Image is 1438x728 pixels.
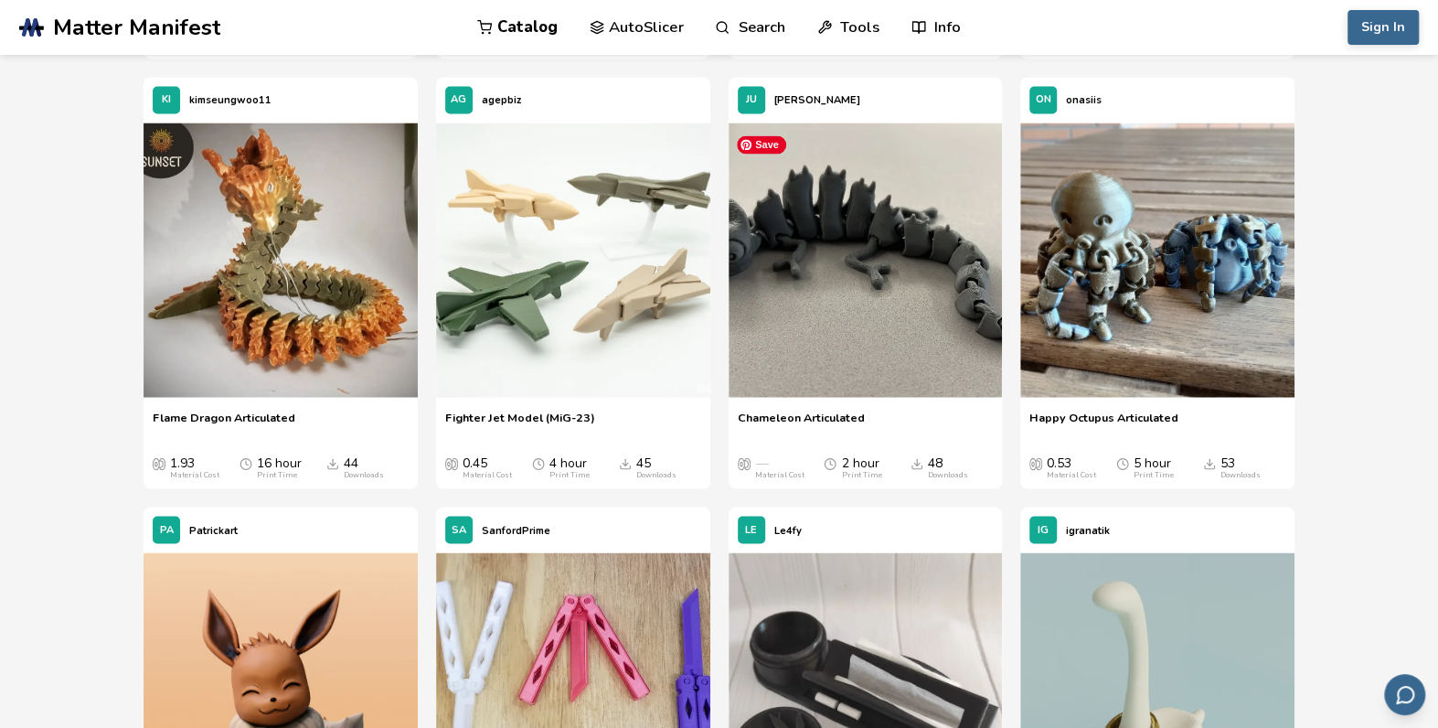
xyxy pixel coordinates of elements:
[162,94,171,106] span: KI
[170,470,219,479] div: Material Cost
[1036,94,1051,106] span: ON
[153,410,295,437] a: Flame Dragon Articulated
[1347,10,1419,45] button: Sign In
[189,520,238,540] p: Patrickart
[1047,470,1096,479] div: Material Cost
[1384,674,1425,715] button: Send feedback via email
[824,455,836,470] span: Average Print Time
[1134,455,1174,479] div: 5 hour
[755,455,768,470] span: —
[445,410,595,437] a: Fighter Jet Model (MiG-23)
[451,94,466,106] span: AG
[1029,455,1042,470] span: Average Cost
[549,455,590,479] div: 4 hour
[774,520,802,540] p: Le4fy
[326,455,339,470] span: Downloads
[1038,524,1049,536] span: IG
[841,455,881,479] div: 2 hour
[841,470,881,479] div: Print Time
[482,91,521,110] p: agepbiz
[257,470,297,479] div: Print Time
[240,455,252,470] span: Average Print Time
[344,470,384,479] div: Downloads
[189,91,272,110] p: kimseungwoo11
[452,524,466,536] span: SA
[344,455,384,479] div: 44
[257,455,302,479] div: 16 hour
[1029,410,1178,437] a: Happy Octupus Articulated
[463,470,512,479] div: Material Cost
[549,470,590,479] div: Print Time
[636,470,676,479] div: Downloads
[928,455,968,479] div: 48
[1066,91,1102,110] p: onasiis
[1047,455,1096,479] div: 0.53
[153,455,165,470] span: Average Cost
[1203,455,1216,470] span: Downloads
[1116,455,1129,470] span: Average Print Time
[928,470,968,479] div: Downloads
[170,455,219,479] div: 1.93
[911,455,923,470] span: Downloads
[636,455,676,479] div: 45
[160,524,174,536] span: PA
[738,455,751,470] span: Average Cost
[737,135,786,154] span: Save
[746,94,757,106] span: JU
[532,455,545,470] span: Average Print Time
[463,455,512,479] div: 0.45
[482,520,550,540] p: SanfordPrime
[1220,470,1261,479] div: Downloads
[745,524,757,536] span: LE
[774,91,860,110] p: [PERSON_NAME]
[1134,470,1174,479] div: Print Time
[53,15,220,40] span: Matter Manifest
[755,470,804,479] div: Material Cost
[1220,455,1261,479] div: 53
[738,410,865,437] a: Chameleon Articulated
[1066,520,1110,540] p: igranatik
[445,455,458,470] span: Average Cost
[619,455,632,470] span: Downloads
